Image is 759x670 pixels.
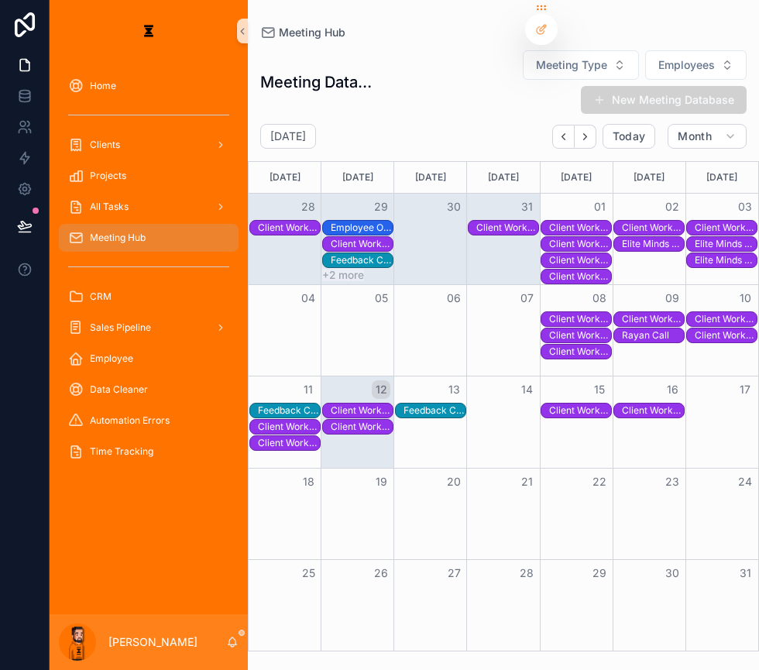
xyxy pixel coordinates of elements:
[331,421,393,433] div: Client Workshop Session
[581,86,747,114] button: New Meeting Database
[59,376,239,404] a: Data Cleaner
[603,124,656,149] button: Today
[260,25,345,40] a: Meeting Hub
[622,404,684,417] div: Client Workshop Session
[695,238,757,250] div: Elite Minds Client Call
[90,383,148,396] span: Data Cleaner
[517,564,536,582] button: 28
[622,404,684,417] div: Client Workshop Session
[658,57,715,73] span: Employees
[736,380,754,399] button: 17
[613,129,646,143] span: Today
[136,19,161,43] img: App logo
[258,436,320,450] div: Client Workshop Session
[331,221,393,235] div: Employee Onboarding
[59,407,239,435] a: Automation Errors
[695,312,757,326] div: Client Workshop Session
[90,80,116,92] span: Home
[645,50,747,80] button: Select Button
[549,253,611,267] div: Client Workshop Session
[90,321,151,334] span: Sales Pipeline
[59,314,239,342] a: Sales Pipeline
[322,269,364,281] button: +2 more
[695,328,757,342] div: Client Workshop Session
[90,290,112,303] span: CRM
[549,345,611,358] div: Client Workshop Session
[90,170,126,182] span: Projects
[90,352,133,365] span: Employee
[372,380,390,399] button: 12
[372,472,390,491] button: 19
[549,237,611,251] div: Client Workshop Session
[575,125,596,149] button: Next
[258,404,320,417] div: Feedback Call with [PERSON_NAME]
[678,129,712,143] span: Month
[590,380,609,399] button: 15
[90,139,120,151] span: Clients
[695,222,757,234] div: Client Workshop Session
[258,222,320,234] div: Client Workshop Session
[590,564,609,582] button: 29
[258,221,320,235] div: Client Workshop Session
[622,328,684,342] div: Rayan Call
[90,414,170,427] span: Automation Errors
[590,289,609,308] button: 08
[324,162,391,193] div: [DATE]
[279,25,345,40] span: Meeting Hub
[663,289,682,308] button: 09
[736,198,754,216] button: 03
[616,162,683,193] div: [DATE]
[536,57,607,73] span: Meeting Type
[50,62,248,483] div: scrollable content
[299,289,318,308] button: 04
[549,328,611,342] div: Client Workshop Session
[695,237,757,251] div: Elite Minds Client Call
[372,289,390,308] button: 05
[517,289,536,308] button: 07
[543,162,610,193] div: [DATE]
[549,312,611,326] div: Client Workshop Session
[258,421,320,433] div: Client Workshop Session
[668,124,747,149] button: Month
[549,313,611,325] div: Client Workshop Session
[622,221,684,235] div: Client Workshop Session
[331,404,393,417] div: Client Workshop Session
[59,162,239,190] a: Projects
[736,472,754,491] button: 24
[736,289,754,308] button: 10
[549,254,611,266] div: Client Workshop Session
[549,238,611,250] div: Client Workshop Session
[59,283,239,311] a: CRM
[622,329,684,342] div: Rayan Call
[549,329,611,342] div: Client Workshop Session
[695,329,757,342] div: Client Workshop Session
[549,221,611,235] div: Client Workshop Session
[549,270,611,283] div: Client Workshop Session
[476,221,538,235] div: Client Workshop Session
[517,472,536,491] button: 21
[331,253,393,267] div: Feedback Call with Sebastian Fonseca
[622,313,684,325] div: Client Workshop Session
[258,437,320,449] div: Client Workshop Session
[476,222,538,234] div: Client Workshop Session
[331,238,393,250] div: Client Workshop Session
[549,404,611,417] div: Client Workshop Session
[695,254,757,266] div: Elite Minds Client Call
[404,404,465,417] div: Feedback Call with Rayan Khan
[663,380,682,399] button: 16
[517,380,536,399] button: 14
[590,198,609,216] button: 01
[469,162,537,193] div: [DATE]
[258,420,320,434] div: Client Workshop Session
[622,238,684,250] div: Elite Minds Client Call
[552,125,575,149] button: Back
[397,162,464,193] div: [DATE]
[549,222,611,234] div: Client Workshop Session
[523,50,639,80] button: Select Button
[270,129,306,144] h2: [DATE]
[331,222,393,234] div: Employee Onboarding
[663,198,682,216] button: 02
[372,564,390,582] button: 26
[445,198,463,216] button: 30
